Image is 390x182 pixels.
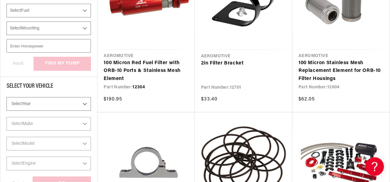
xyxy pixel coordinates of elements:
select: Make [7,117,91,131]
select: Fuel [7,4,91,17]
select: Engine [7,157,91,170]
select: Model [7,137,91,150]
select: Year [7,97,91,111]
a: 100 Micron Stainless Mesh Replacement Element for ORB-10 Filter Housings [298,59,383,83]
a: 2in Filter Bracket [201,60,286,68]
a: 100 Micron Red Fuel Filter with ORB-10 Ports & Stainless Mesh Element [104,59,188,83]
input: Enter Horsepower [7,39,91,53]
div: Select Your Vehicle [7,83,91,91]
select: Mounting [7,21,91,35]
